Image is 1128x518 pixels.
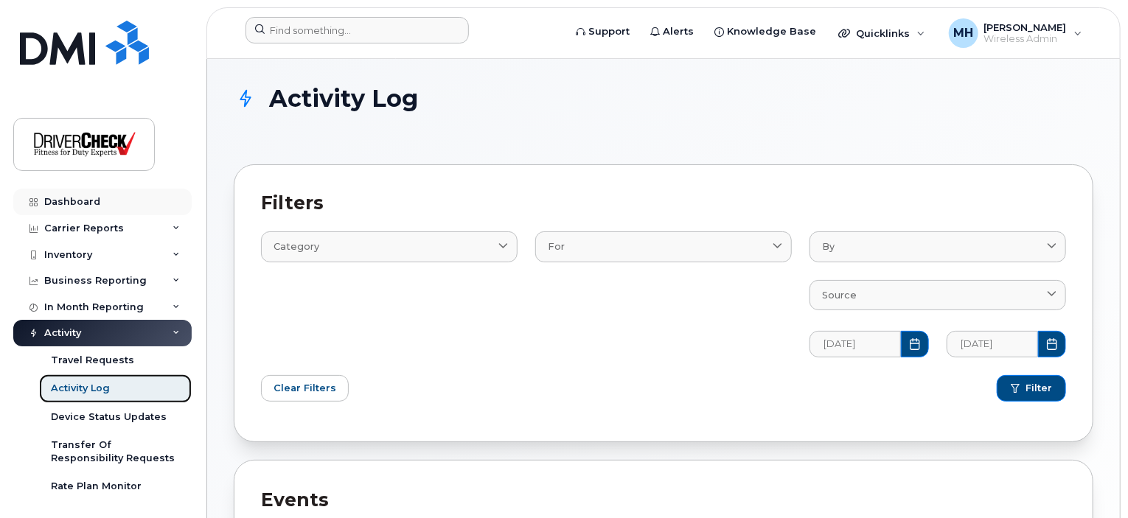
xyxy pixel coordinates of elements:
span: Clear Filters [274,381,336,395]
span: For [548,239,565,253]
span: Source [822,288,857,302]
span: Category [274,239,319,253]
a: Category [261,231,518,262]
a: By [810,231,1066,262]
input: MM/DD/YYYY [810,331,901,357]
span: By [822,239,835,253]
div: Events [261,487,1066,514]
button: Choose Date [901,331,929,357]
button: Choose Date [1038,331,1066,357]
span: Activity Log [269,85,418,111]
button: Clear Filters [261,375,349,402]
h2: Filters [261,192,1066,214]
a: Source [810,280,1066,310]
button: Filter [997,375,1066,402]
a: For [535,231,792,262]
input: MM/DD/YYYY [947,331,1038,357]
span: Filter [1026,382,1052,395]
